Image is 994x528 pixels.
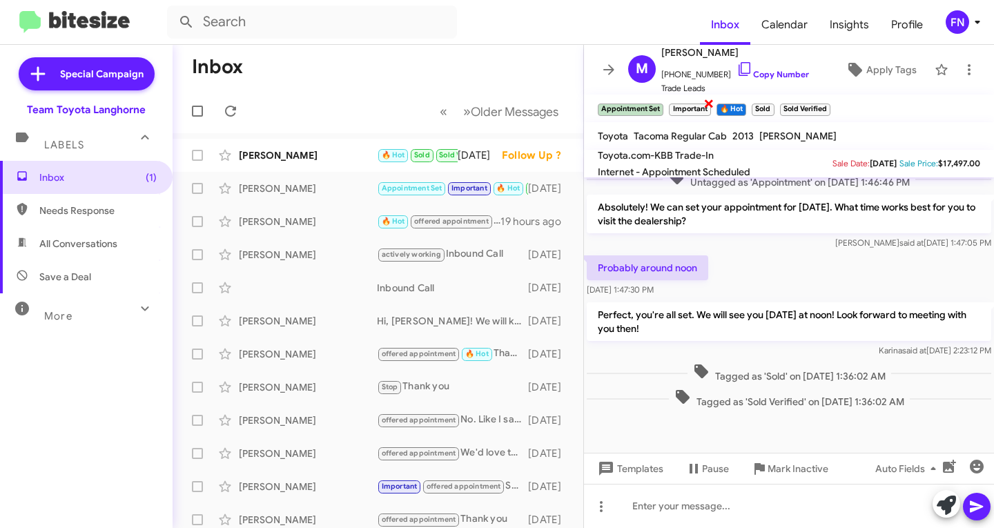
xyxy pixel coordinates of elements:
span: Apply Tags [866,57,917,82]
span: Special Campaign [60,67,144,81]
div: Sounds good! If needed, our address is [STREET_ADDRESS][PERSON_NAME]. When you arrive, please hea... [377,147,458,163]
span: M [636,58,648,80]
span: 🔥 Hot [496,184,520,193]
div: [DATE] [528,347,572,361]
button: Next [455,97,567,126]
div: [DATE] [528,513,572,527]
div: [PERSON_NAME] [239,148,377,162]
small: Sold [752,104,774,116]
small: Appointment Set [598,104,663,116]
div: Thank you! When you arrive, please head to the sales building to the left and ask for my sales ma... [377,346,528,362]
div: Sure! We're here until 8pm. What time do you think you can make it in by? [377,478,528,494]
div: Inbound Call [377,246,528,262]
span: Toyota.com-KBB Trade-In [598,149,714,162]
a: Calendar [750,5,819,45]
span: × [703,95,714,111]
span: [PHONE_NUMBER] [661,61,809,81]
a: Profile [880,5,934,45]
span: said at [902,345,926,355]
div: [DATE] [528,248,572,262]
button: Auto Fields [864,456,953,481]
button: Mark Inactive [740,456,839,481]
span: Important [382,482,418,491]
div: Inbound Call [377,281,528,295]
a: Inbox [700,5,750,45]
div: Hi, [PERSON_NAME]! We will keep an eye on the inventory and see if anything comes through that yo... [377,314,528,328]
span: Labels [44,139,84,151]
button: FN [934,10,979,34]
p: Perfect, you're all set. We will see you [DATE] at noon! Look forward to meeting with you then! [587,302,991,341]
small: 🔥 Hot [717,104,746,116]
span: Sold Verified [439,150,485,159]
span: Stop [382,382,398,391]
small: Sold Verified [780,104,830,116]
button: Apply Tags [833,57,928,82]
span: Untagged as 'Appointment' on [DATE] 1:46:46 PM [663,169,915,189]
span: 🔥 Hot [382,217,405,226]
button: Pause [674,456,740,481]
span: 2013 [732,130,754,142]
span: Sale Date: [832,158,870,168]
span: Karina [DATE] 2:23:12 PM [879,345,991,355]
span: Tagged as 'Sold Verified' on [DATE] 1:36:02 AM [669,389,910,409]
span: Important [451,184,487,193]
span: said at [899,237,924,248]
span: [DATE] 1:47:30 PM [587,284,654,295]
span: Toyota [598,130,628,142]
a: Copy Number [737,69,809,79]
div: [DATE] [528,182,572,195]
button: Templates [584,456,674,481]
span: Auto Fields [875,456,942,481]
span: Tacoma Regular Cab [634,130,727,142]
span: Tagged as 'Sold' on [DATE] 1:36:02 AM [688,363,891,383]
div: [DATE] [528,314,572,328]
span: More [44,310,72,322]
div: [PERSON_NAME] [239,248,377,262]
span: Internet - Appointment Scheduled [598,166,750,178]
span: Sale Price: [899,158,938,168]
div: [PERSON_NAME] [239,447,377,460]
span: Sold [414,150,430,159]
div: Follow Up ? [502,148,572,162]
span: Pause [702,456,729,481]
span: 🔥 Hot [382,150,405,159]
button: Previous [431,97,456,126]
span: Needs Response [39,204,157,217]
h1: Inbox [192,56,243,78]
span: Insights [819,5,880,45]
div: Thank you [377,511,528,527]
div: [DATE] [528,480,572,493]
div: No problem lets aim for later in the week! The dealership is open [DATE]-[DATE] from 9am to 8pm a... [377,213,500,229]
span: offered appointment [382,515,456,524]
span: actively working [382,250,441,259]
div: [DATE] [528,380,572,394]
span: Templates [595,456,663,481]
div: [PERSON_NAME] [239,513,377,527]
div: [PERSON_NAME] [239,314,377,328]
span: Trade Leads [661,81,809,95]
span: $17,497.00 [938,158,980,168]
div: No. Like I said, no interests in a new car unless I can get 0% [377,412,528,428]
span: [PERSON_NAME] [759,130,837,142]
span: » [463,103,471,120]
div: [PERSON_NAME] [239,413,377,427]
div: [PERSON_NAME] [239,380,377,394]
div: Thank you [377,379,528,395]
span: All Conversations [39,237,117,251]
span: [PERSON_NAME] [661,44,809,61]
div: [PERSON_NAME] [239,347,377,361]
div: [DATE] [528,281,572,295]
p: Probably around noon [587,255,708,280]
div: [PERSON_NAME] [239,215,377,228]
span: offered appointment [427,482,501,491]
div: Team Toyota Langhorne [27,103,146,117]
span: Older Messages [471,104,558,119]
div: FN [946,10,969,34]
span: offered appointment [382,349,456,358]
div: [DATE] [528,413,572,427]
span: [DATE] [870,158,897,168]
div: [DATE] [528,447,572,460]
div: [DATE] [458,148,502,162]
